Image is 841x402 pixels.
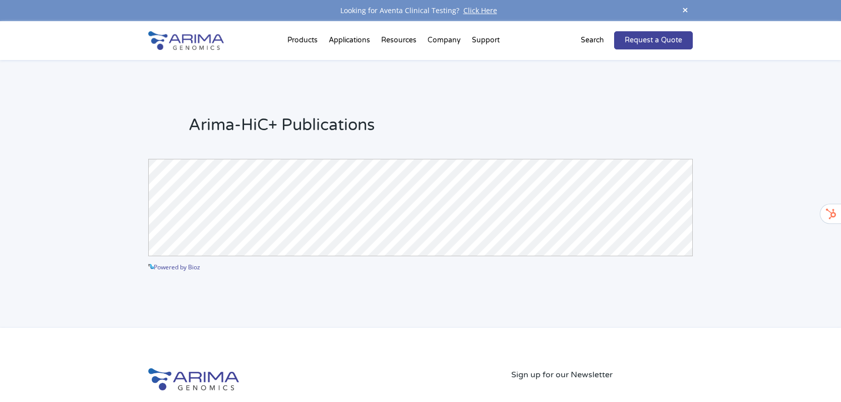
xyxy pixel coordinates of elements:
[511,368,693,381] p: Sign up for our Newsletter
[148,264,154,269] img: powered by bioz
[623,260,693,273] a: See more details on Bioz
[189,114,693,144] h2: Arima-HiC+ Publications
[581,34,604,47] p: Search
[148,31,224,50] img: Arima-Genomics-logo
[148,368,239,390] img: Arima-Genomics-logo
[459,6,501,15] a: Click Here
[148,4,693,17] div: Looking for Aventa Clinical Testing?
[148,263,200,271] a: Powered by Bioz
[614,31,693,49] a: Request a Quote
